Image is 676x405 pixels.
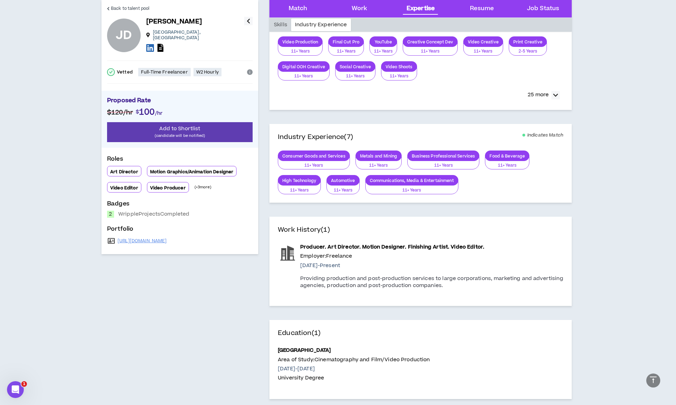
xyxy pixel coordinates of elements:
[490,162,525,169] p: 11+ Years
[527,4,559,13] div: Job Status
[107,19,141,52] div: Jean-Marc D.
[381,64,417,69] p: Video Shoots
[412,162,475,169] p: 11+ Years
[278,347,430,354] p: [GEOGRAPHIC_DATA]
[463,42,503,56] button: 11+ Years
[107,108,133,117] span: $120 /hr
[407,156,479,170] button: 11+ Years
[403,39,457,44] p: Creative Concept Dev
[278,67,330,81] button: 11+ Years
[352,4,367,13] div: Work
[282,162,345,169] p: 11+ Years
[386,73,413,79] p: 11+ Years
[356,153,401,159] p: Metals and Mining
[107,200,253,211] p: Badges
[278,181,321,195] button: 11+ Years
[335,67,375,81] button: 11+ Years
[300,252,563,260] p: Employer: Freelance
[136,108,139,116] span: $
[470,4,494,13] div: Resume
[116,30,132,41] div: JD
[21,381,27,387] span: 1
[300,275,563,289] p: Providing production and post-production services to large corporations, marketing and advertisin...
[278,153,350,159] p: Consumer Goods and Services
[327,178,359,183] p: Automotive
[270,19,291,31] div: Skills
[278,42,323,56] button: 11+ Years
[282,48,318,55] p: 11+ Years
[403,42,458,56] button: 11+ Years
[365,181,458,195] button: 11+ Years
[408,153,479,159] p: Business Professional Services
[150,185,186,191] p: Video Producer
[159,125,200,132] span: Add to Shortlist
[278,328,563,338] h4: Education (1)
[107,122,253,142] button: Add to Shortlist(candidate will be notified)
[527,132,563,138] span: Indicates Match
[369,42,397,56] button: 11+ Years
[278,356,430,364] p: Area of Study: Cinematography and Film/Video Production
[278,243,297,263] img: Freelance
[282,73,325,79] p: 11+ Years
[278,225,563,235] h4: Work History (1)
[329,39,364,44] p: Final Cut Pro
[107,68,115,76] span: check-circle
[468,48,499,55] p: 11+ Years
[282,187,316,194] p: 11+ Years
[141,69,188,75] p: Full-Time Freelancer
[107,225,253,236] p: Portfolio
[513,48,542,55] p: 2-5 Years
[407,4,435,13] div: Expertise
[528,91,549,99] p: 25 more
[153,29,244,41] p: [GEOGRAPHIC_DATA] , [GEOGRAPHIC_DATA]
[107,211,114,218] div: 2
[331,187,355,194] p: 11+ Years
[196,69,219,75] p: W2 Hourly
[247,69,253,75] span: info-circle
[150,169,234,175] p: Motion Graphics/Animation Designer
[107,155,253,166] p: Roles
[110,185,138,191] p: Video Editor
[370,187,454,194] p: 11+ Years
[340,73,371,79] p: 11+ Years
[289,4,308,13] div: Match
[374,48,393,55] p: 11+ Years
[118,238,167,244] a: [URL][DOMAIN_NAME]
[107,96,253,107] p: Proposed Rate
[649,376,657,384] span: vertical-align-top
[111,5,149,12] span: Back to talent pool
[110,169,138,175] p: Art Director
[355,156,402,170] button: 11+ Years
[509,42,547,56] button: 2-5 Years
[464,39,503,44] p: Video Creative
[291,19,351,31] div: Industry Experience
[360,162,397,169] p: 11+ Years
[485,156,529,170] button: 11+ Years
[146,17,202,27] p: [PERSON_NAME]
[118,211,189,218] p: Wripple Projects Completed
[300,262,563,270] p: [DATE] - Present
[278,64,329,69] p: Digital OOH Creative
[336,64,375,69] p: Social Creative
[7,381,24,398] iframe: Intercom live chat
[328,42,364,56] button: 11+ Years
[278,365,430,373] p: [DATE] - [DATE]
[509,39,547,44] p: Print Creative
[366,178,458,183] p: Communications, Media & Entertainment
[326,181,359,195] button: 11+ Years
[155,110,163,117] span: /hr
[300,243,563,251] p: Producer. Art Director. Motion Designer. Finishing Artist. Video Editor.
[107,132,253,139] p: (candidate will be notified)
[278,39,322,44] p: Video Production
[407,48,453,55] p: 11+ Years
[485,153,529,159] p: Food & Beverage
[370,39,397,44] p: YouTube
[524,89,563,102] button: 25 more
[278,156,350,170] button: 11+ Years
[139,106,155,118] span: 100
[333,48,359,55] p: 11+ Years
[117,69,133,75] p: Vetted
[381,67,417,81] button: 11+ Years
[278,374,430,382] p: University Degree
[278,132,353,142] h4: Industry Experience (7)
